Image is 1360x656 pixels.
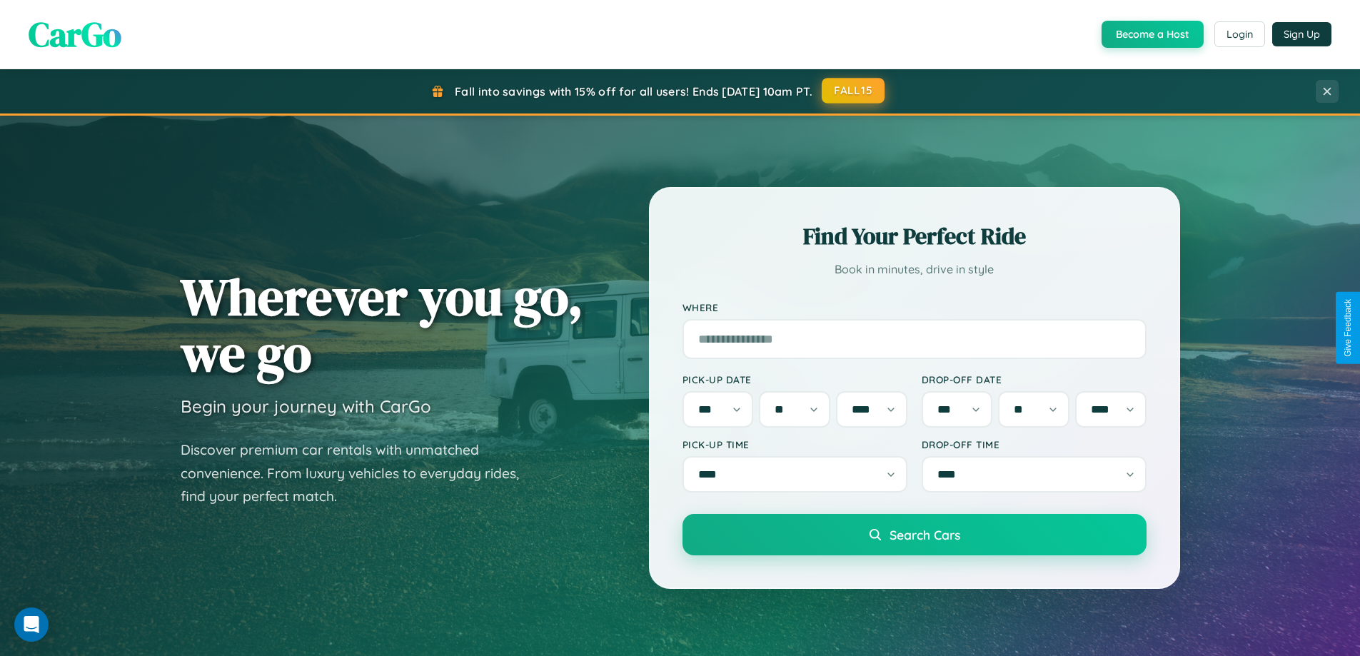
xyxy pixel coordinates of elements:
h3: Begin your journey with CarGo [181,395,431,417]
button: Sign Up [1272,22,1331,46]
label: Drop-off Date [922,373,1147,385]
h1: Wherever you go, we go [181,268,583,381]
label: Drop-off Time [922,438,1147,450]
button: Become a Host [1102,21,1204,48]
button: FALL15 [822,78,885,104]
span: CarGo [29,11,121,58]
button: Search Cars [682,514,1147,555]
button: Login [1214,21,1265,47]
label: Pick-up Time [682,438,907,450]
label: Pick-up Date [682,373,907,385]
div: Open Intercom Messenger [14,607,49,642]
p: Discover premium car rentals with unmatched convenience. From luxury vehicles to everyday rides, ... [181,438,538,508]
span: Search Cars [890,527,960,543]
div: Give Feedback [1343,299,1353,357]
label: Where [682,301,1147,313]
h2: Find Your Perfect Ride [682,221,1147,252]
span: Fall into savings with 15% off for all users! Ends [DATE] 10am PT. [455,84,812,99]
p: Book in minutes, drive in style [682,259,1147,280]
